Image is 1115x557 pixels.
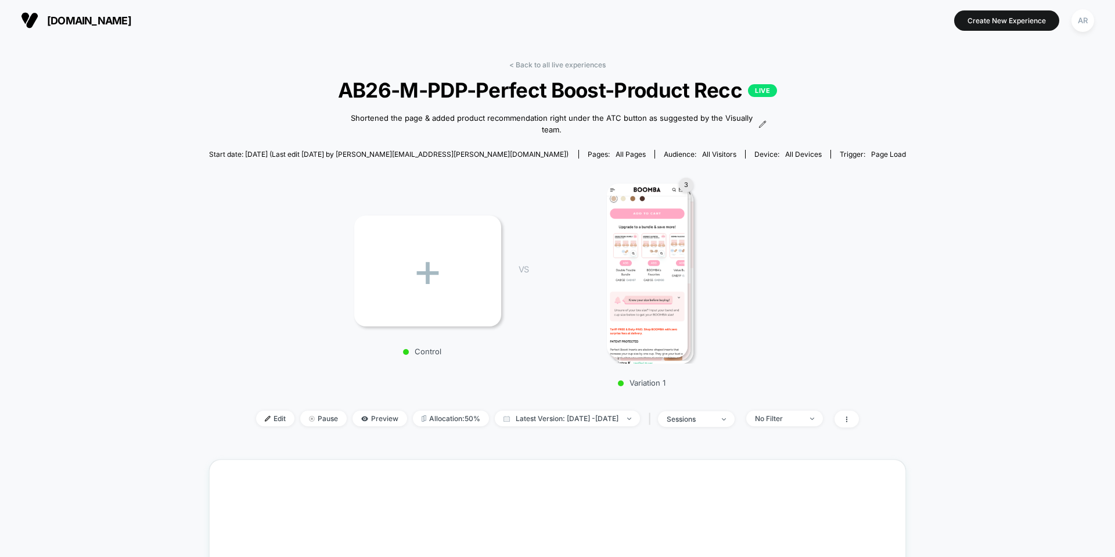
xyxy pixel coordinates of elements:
div: AR [1071,9,1094,32]
img: end [627,418,631,420]
span: [DOMAIN_NAME] [47,15,131,27]
button: [DOMAIN_NAME] [17,11,135,30]
div: + [354,215,501,326]
img: edit [265,416,271,422]
div: Audience: [664,150,736,159]
img: Variation 1 main [607,184,688,358]
span: Preview [353,411,407,426]
img: calendar [503,416,510,422]
span: Latest Version: [DATE] - [DATE] [495,411,640,426]
button: AR [1068,9,1098,33]
span: Allocation: 50% [413,411,489,426]
span: Shortened the page & added product recommendation right under the ATC button as suggested by the ... [348,113,756,135]
img: end [309,416,315,422]
span: All Visitors [702,150,736,159]
div: sessions [667,415,713,423]
button: Create New Experience [954,10,1059,31]
span: AB26-M-PDP-Perfect Boost-Product Recc [244,78,871,102]
span: all pages [616,150,646,159]
p: LIVE [748,84,777,97]
span: VS [519,264,528,274]
span: Pause [300,411,347,426]
div: Trigger: [840,150,906,159]
span: Edit [256,411,294,426]
p: Variation 1 [540,378,743,387]
span: all devices [785,150,822,159]
img: end [810,418,814,420]
div: Pages: [588,150,646,159]
div: No Filter [755,414,801,423]
img: end [722,418,726,421]
img: rebalance [422,415,426,422]
span: Start date: [DATE] (Last edit [DATE] by [PERSON_NAME][EMAIL_ADDRESS][PERSON_NAME][DOMAIN_NAME]) [209,150,569,159]
span: Device: [745,150,830,159]
span: | [646,411,658,427]
a: < Back to all live experiences [509,60,606,69]
div: 3 [679,178,693,192]
span: Page Load [871,150,906,159]
img: Visually logo [21,12,38,29]
p: Control [348,347,495,356]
